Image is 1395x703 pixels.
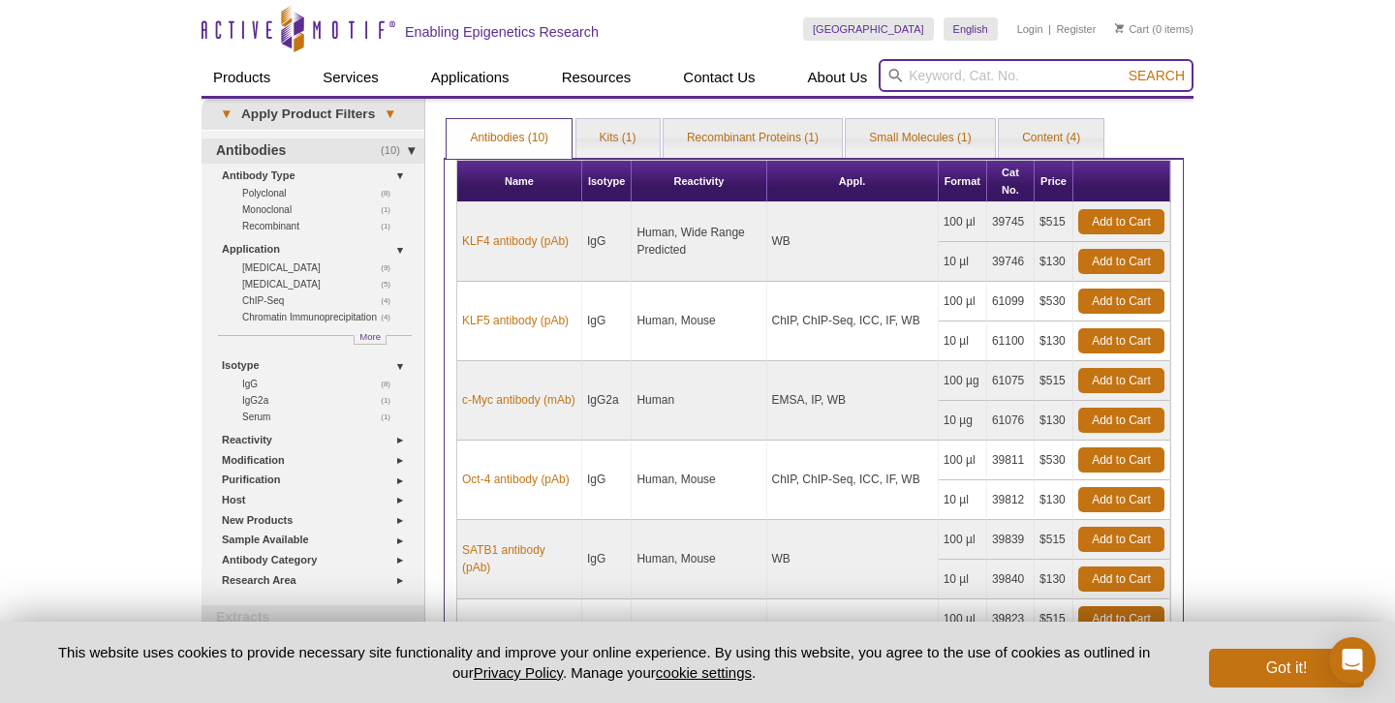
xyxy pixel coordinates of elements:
td: IgG [582,202,633,282]
a: About Us [796,59,880,96]
a: Add to Cart [1078,527,1164,552]
a: Research Area [222,570,413,591]
input: Keyword, Cat. No. [879,59,1193,92]
td: Serum [582,599,633,679]
a: Reactivity [222,430,413,450]
a: Privacy Policy [474,664,563,681]
td: EMSA, IP, WB [767,361,939,441]
span: (1) [381,201,401,218]
span: (1) [381,218,401,234]
td: ChIP-Seq, ICC, IF, IHC, WB [767,599,939,679]
td: 100 µl [939,520,987,560]
td: ChIP, ChIP-Seq, ICC, IF, WB [767,282,939,361]
span: ▾ [211,106,241,123]
span: (8) [381,376,401,392]
a: Modification [222,450,413,471]
a: Contact Us [671,59,766,96]
td: IgG2a [582,361,633,441]
a: (1)Monoclonal [242,201,401,218]
span: (5) [381,276,401,292]
td: 10 µl [939,242,987,282]
td: Human, Wide Range Predicted [632,202,766,282]
a: Host [222,490,413,510]
a: ▾Apply Product Filters▾ [201,99,424,130]
span: (4) [381,309,401,325]
a: Register [1056,22,1096,36]
td: $515 [1035,520,1073,560]
span: Search [1129,68,1185,83]
a: Services [311,59,390,96]
a: (9)[MEDICAL_DATA] [242,260,401,276]
td: 39811 [987,441,1035,480]
a: Application [222,239,413,260]
a: Antibodies (10) [447,119,572,158]
a: Kits (1) [576,119,660,158]
span: (8) [381,185,401,201]
td: Human, Mouse [632,441,766,520]
td: IgG [582,441,633,520]
td: $130 [1035,480,1073,520]
a: Applications [419,59,521,96]
a: Add to Cart [1078,487,1164,512]
a: Add to Cart [1078,566,1164,592]
img: Your Cart [1115,23,1124,33]
th: Format [939,161,987,202]
td: 61076 [987,401,1035,441]
a: (1)Serum [242,409,401,425]
span: More [359,328,381,345]
a: Cart [1115,22,1149,36]
h2: Enabling Epigenetics Research [405,23,599,41]
td: 10 µl [939,321,987,361]
a: Small Molecules (1) [846,119,994,158]
td: IgG [582,282,633,361]
td: $130 [1035,242,1073,282]
span: ▾ [375,106,405,123]
span: (9) [381,260,401,276]
button: Search [1123,67,1191,84]
td: $530 [1035,441,1073,480]
td: WB [767,520,939,599]
a: Add to Cart [1078,289,1164,314]
a: (1)IgG2a [242,392,401,409]
th: Appl. [767,161,939,202]
td: $530 [1035,282,1073,321]
span: (1) [381,409,401,425]
td: $130 [1035,401,1073,441]
td: 39823 [987,599,1035,639]
td: 61075 [987,361,1035,401]
a: Login [1017,22,1043,36]
a: New Products [222,510,413,531]
a: Add to Cart [1078,368,1164,393]
td: WB [767,202,939,282]
a: Recombinant Proteins (1) [664,119,842,158]
td: $515 [1035,202,1073,242]
td: Mouse [632,599,766,679]
a: Antibody Type [222,166,413,186]
th: Cat No. [987,161,1035,202]
th: Price [1035,161,1073,202]
a: Add to Cart [1078,408,1164,433]
a: KLF4 antibody (pAb) [462,232,569,250]
td: 61100 [987,321,1035,361]
td: IgG [582,520,633,599]
a: (10)Antibodies [201,138,424,164]
td: $515 [1035,361,1073,401]
td: Human, Mouse [632,282,766,361]
a: (5)[MEDICAL_DATA] [242,276,401,292]
p: This website uses cookies to provide necessary site functionality and improve your online experie... [31,642,1177,683]
a: Resources [550,59,643,96]
td: Human [632,361,766,441]
a: Add to Cart [1078,328,1164,353]
a: SATB1 antibody (pAb) [462,541,576,576]
a: KLF5 antibody (pAb) [462,312,569,329]
a: (4)Chromatin Immunoprecipitation [242,309,401,325]
td: 100 µl [939,282,987,321]
span: (4) [381,292,401,309]
a: Content (4) [999,119,1103,158]
li: (0 items) [1115,17,1193,41]
div: Open Intercom Messenger [1329,637,1376,684]
a: Products [201,59,282,96]
td: $130 [1035,321,1073,361]
a: Purification [222,470,413,490]
td: 39746 [987,242,1035,282]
